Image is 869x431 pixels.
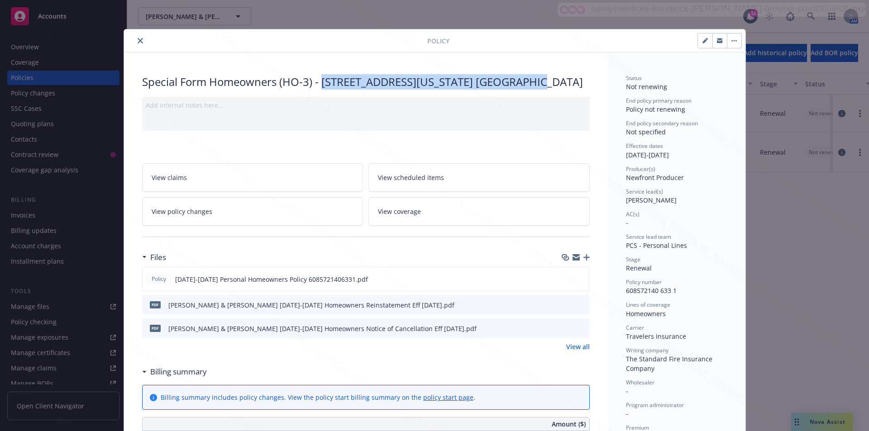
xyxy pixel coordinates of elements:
[626,218,628,227] span: -
[563,275,570,284] button: download file
[626,401,684,409] span: Program administrator
[150,325,161,332] span: pdf
[626,173,684,182] span: Newfront Producer
[626,355,714,373] span: The Standard Fire Insurance Company
[368,197,590,226] a: View coverage
[626,128,666,136] span: Not specified
[142,74,590,90] div: Special Form Homeowners (HO-3) - [STREET_ADDRESS][US_STATE] [GEOGRAPHIC_DATA]
[578,300,586,310] button: preview file
[423,393,473,402] a: policy start page
[378,173,444,182] span: View scheduled items
[626,142,727,159] div: [DATE] - [DATE]
[378,207,421,216] span: View coverage
[626,346,668,354] span: Writing company
[626,324,644,332] span: Carrier
[150,301,161,308] span: pdf
[626,409,628,418] span: -
[150,251,166,263] h3: Files
[142,366,207,378] div: Billing summary
[626,142,663,150] span: Effective dates
[175,275,368,284] span: [DATE]-[DATE] Personal Homeowners Policy 6085721406331.pdf
[626,379,654,386] span: Wholesaler
[161,393,475,402] div: Billing summary includes policy changes. View the policy start billing summary on the .
[626,165,655,173] span: Producer(s)
[626,301,670,308] span: Lines of coverage
[626,97,692,104] span: End policy primary reason
[563,324,571,333] button: download file
[150,275,168,283] span: Policy
[626,82,667,91] span: Not renewing
[563,300,571,310] button: download file
[626,256,640,263] span: Stage
[146,100,586,110] div: Add internal notes here...
[150,366,207,378] h3: Billing summary
[626,241,687,250] span: PCS - Personal Lines
[168,324,477,333] div: [PERSON_NAME] & [PERSON_NAME] [DATE]-[DATE] Homeowners Notice of Cancellation Eff [DATE].pdf
[626,264,652,272] span: Renewal
[626,196,677,204] span: [PERSON_NAME]
[152,207,212,216] span: View policy changes
[626,309,727,318] div: Homeowners
[626,233,671,241] span: Service lead team
[552,419,586,429] span: Amount ($)
[578,324,586,333] button: preview file
[626,286,677,295] span: 608572140 633 1
[626,105,685,114] span: Policy not renewing
[626,74,642,82] span: Status
[626,210,640,218] span: AC(s)
[168,300,454,310] div: [PERSON_NAME] & [PERSON_NAME] [DATE]-[DATE] Homeowners Reinstatement Eff [DATE].pdf
[566,342,590,351] a: View all
[368,163,590,192] a: View scheduled items
[135,35,146,46] button: close
[626,387,628,395] span: -
[142,251,166,263] div: Files
[626,119,698,127] span: End policy secondary reason
[626,332,686,341] span: Travelers Insurance
[142,197,363,226] a: View policy changes
[142,163,363,192] a: View claims
[626,188,663,195] span: Service lead(s)
[152,173,187,182] span: View claims
[626,278,662,286] span: Policy number
[427,36,449,46] span: Policy
[578,275,586,284] button: preview file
